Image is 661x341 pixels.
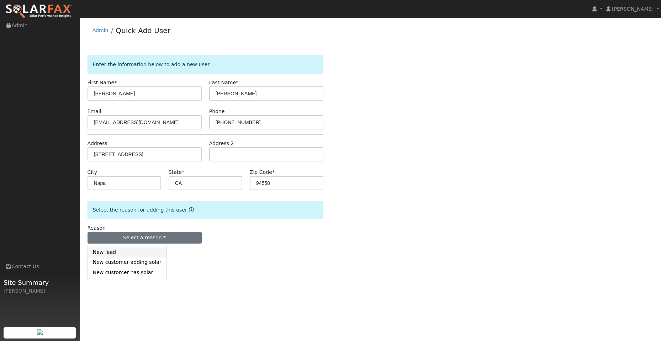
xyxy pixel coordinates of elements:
a: Reason for new user [187,207,194,213]
label: First Name [88,79,117,86]
span: Required [236,80,238,85]
div: Select the reason for adding this user [88,201,323,219]
img: retrieve [37,329,43,335]
label: Address [88,140,107,147]
a: New customer has solar [88,267,166,277]
label: Reason [88,224,106,232]
a: Quick Add User [116,26,170,35]
img: SolarFax [5,4,72,19]
a: Admin [92,27,109,33]
label: Email [88,108,101,115]
label: Address 2 [209,140,234,147]
span: Required [114,80,117,85]
label: City [88,169,97,176]
div: Enter the information below to add a new user [88,55,323,74]
span: [PERSON_NAME] [612,6,654,12]
label: Phone [209,108,225,115]
label: State [169,169,184,176]
label: Last Name [209,79,238,86]
a: New lead [88,247,166,257]
span: Required [272,169,275,175]
span: Required [182,169,184,175]
span: Site Summary [4,278,76,287]
a: New customer adding solar [88,257,166,267]
div: [PERSON_NAME] [4,287,76,295]
label: Zip Code [250,169,275,176]
button: Select a reason [88,232,202,244]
